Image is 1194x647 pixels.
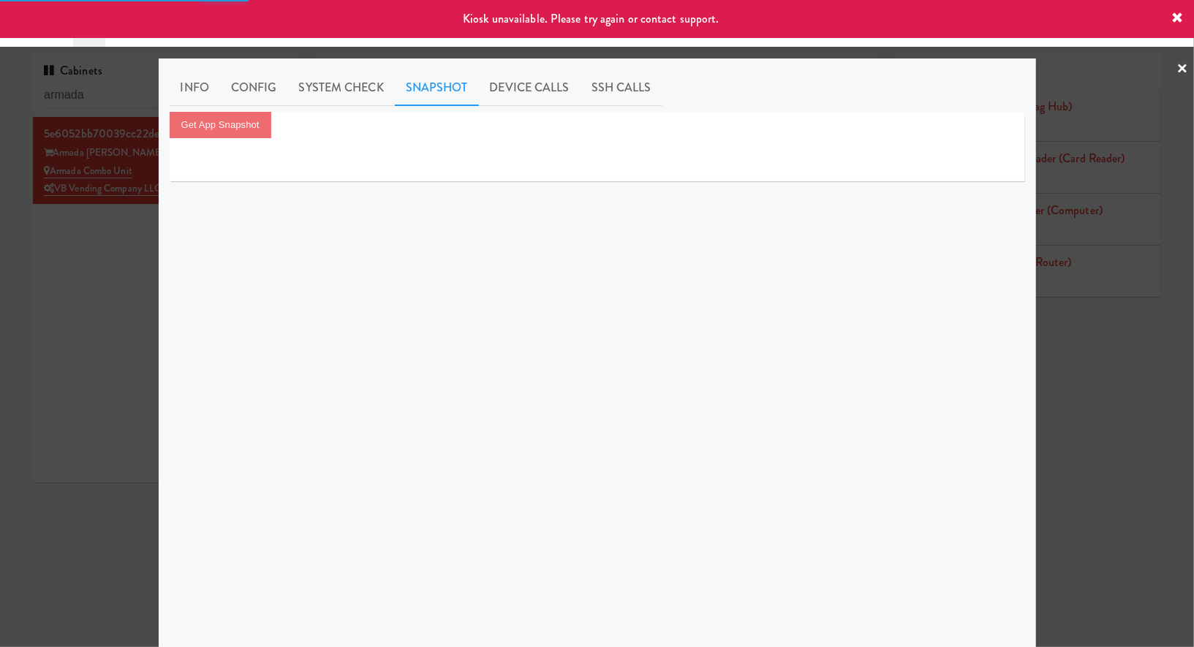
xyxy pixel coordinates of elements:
a: System Check [288,69,395,106]
a: × [1176,47,1188,92]
span: Kiosk unavailable. Please try again or contact support. [463,10,719,27]
a: SSH Calls [581,69,662,106]
a: Snapshot [395,69,479,106]
a: Device Calls [479,69,581,106]
a: Info [170,69,220,106]
button: Get App Snapshot [170,112,271,138]
a: Config [220,69,288,106]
